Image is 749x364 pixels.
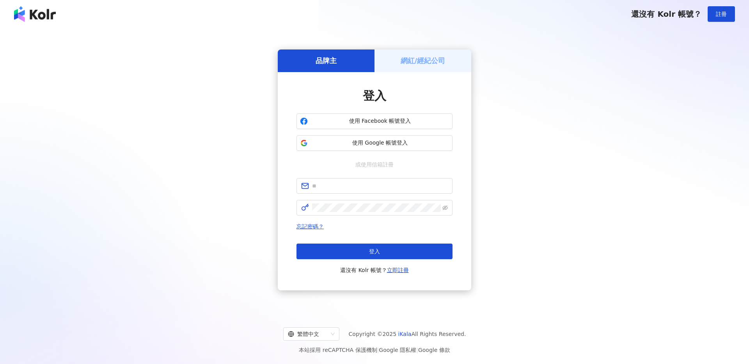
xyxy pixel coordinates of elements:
[296,244,453,259] button: 登入
[377,347,379,353] span: |
[708,6,735,22] button: 註冊
[311,117,449,125] span: 使用 Facebook 帳號登入
[299,345,450,355] span: 本站採用 reCAPTCHA 保護機制
[398,331,412,337] a: iKala
[416,347,418,353] span: |
[340,265,409,275] span: 還沒有 Kolr 帳號？
[296,135,453,151] button: 使用 Google 帳號登入
[716,11,727,17] span: 註冊
[349,329,466,339] span: Copyright © 2025 All Rights Reserved.
[369,248,380,254] span: 登入
[311,139,449,147] span: 使用 Google 帳號登入
[288,328,328,340] div: 繁體中文
[418,347,450,353] a: Google 條款
[442,205,448,210] span: eye-invisible
[296,113,453,129] button: 使用 Facebook 帳號登入
[379,347,416,353] a: Google 隱私權
[387,267,409,273] a: 立即註冊
[296,223,324,230] a: 忘記密碼？
[401,56,445,65] h5: 網紅/經紀公司
[350,160,399,169] span: 或使用信箱註冊
[363,89,386,102] span: 登入
[316,56,337,65] h5: 品牌主
[14,6,56,22] img: logo
[631,9,701,19] span: 還沒有 Kolr 帳號？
